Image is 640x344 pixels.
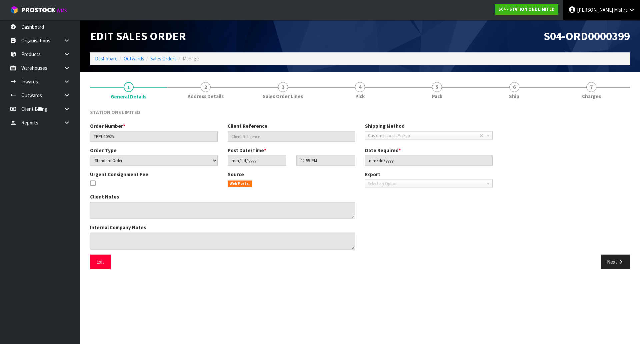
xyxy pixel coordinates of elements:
[188,93,224,100] span: Address Details
[368,180,484,188] span: Select an Option
[365,171,380,178] label: Export
[432,82,442,92] span: 5
[21,6,55,14] span: ProStock
[10,6,18,14] img: cube-alt.png
[601,255,630,269] button: Next
[150,55,177,62] a: Sales Orders
[228,147,266,154] label: Post Date/Time
[614,7,628,13] span: Mishra
[498,6,555,12] strong: S04 - STATION ONE LIMITED
[509,82,519,92] span: 6
[57,7,67,14] small: WMS
[263,93,303,100] span: Sales Order Lines
[90,109,140,115] span: STATION ONE LIMITED
[90,104,630,274] span: General Details
[183,55,199,62] span: Manage
[111,93,146,100] span: General Details
[278,82,288,92] span: 3
[90,122,125,129] label: Order Number
[582,93,601,100] span: Charges
[90,171,148,178] label: Urgent Consignment Fee
[90,29,186,43] span: Edit Sales Order
[228,131,355,142] input: Client Reference
[124,55,144,62] a: Outwards
[95,55,118,62] a: Dashboard
[90,147,117,154] label: Order Type
[355,82,365,92] span: 4
[90,224,146,231] label: Internal Company Notes
[228,181,252,187] span: Web Portal
[586,82,596,92] span: 7
[577,7,613,13] span: [PERSON_NAME]
[365,122,405,129] label: Shipping Method
[90,255,111,269] button: Exit
[368,132,480,140] span: Customer Local Pickup
[124,82,134,92] span: 1
[355,93,365,100] span: Pick
[365,147,401,154] label: Date Required
[90,193,119,200] label: Client Notes
[544,29,630,43] span: S04-ORD0000399
[201,82,211,92] span: 2
[509,93,519,100] span: Ship
[228,171,244,178] label: Source
[90,131,218,142] input: Order Number
[495,4,558,15] a: S04 - STATION ONE LIMITED
[228,122,267,129] label: Client Reference
[432,93,442,100] span: Pack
